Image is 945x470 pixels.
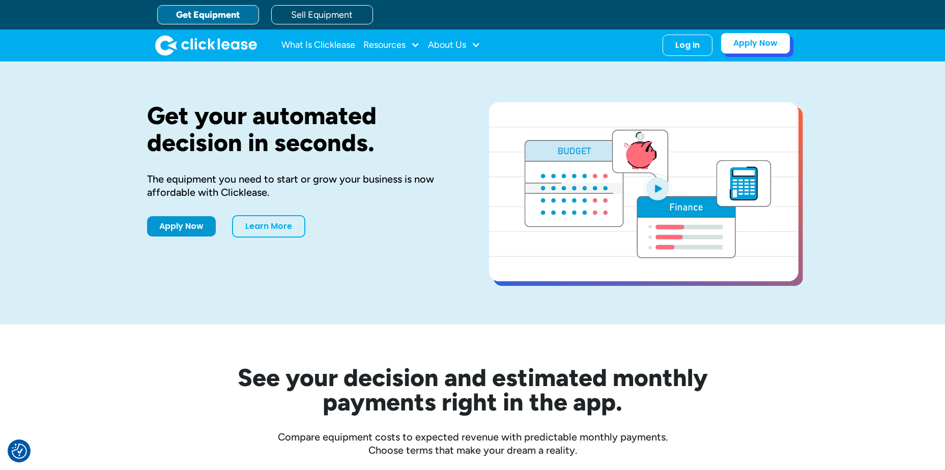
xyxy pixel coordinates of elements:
[271,5,373,24] a: Sell Equipment
[157,5,259,24] a: Get Equipment
[147,172,456,199] div: The equipment you need to start or grow your business is now affordable with Clicklease.
[489,102,798,281] a: open lightbox
[675,40,700,50] div: Log In
[155,35,257,55] a: home
[147,102,456,156] h1: Get your automated decision in seconds.
[147,430,798,457] div: Compare equipment costs to expected revenue with predictable monthly payments. Choose terms that ...
[12,444,27,459] button: Consent Preferences
[428,35,480,55] div: About Us
[232,215,305,238] a: Learn More
[12,444,27,459] img: Revisit consent button
[363,35,420,55] div: Resources
[155,35,257,55] img: Clicklease logo
[644,174,671,202] img: Blue play button logo on a light blue circular background
[281,35,355,55] a: What Is Clicklease
[147,216,216,237] a: Apply Now
[188,365,758,414] h2: See your decision and estimated monthly payments right in the app.
[721,33,790,54] a: Apply Now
